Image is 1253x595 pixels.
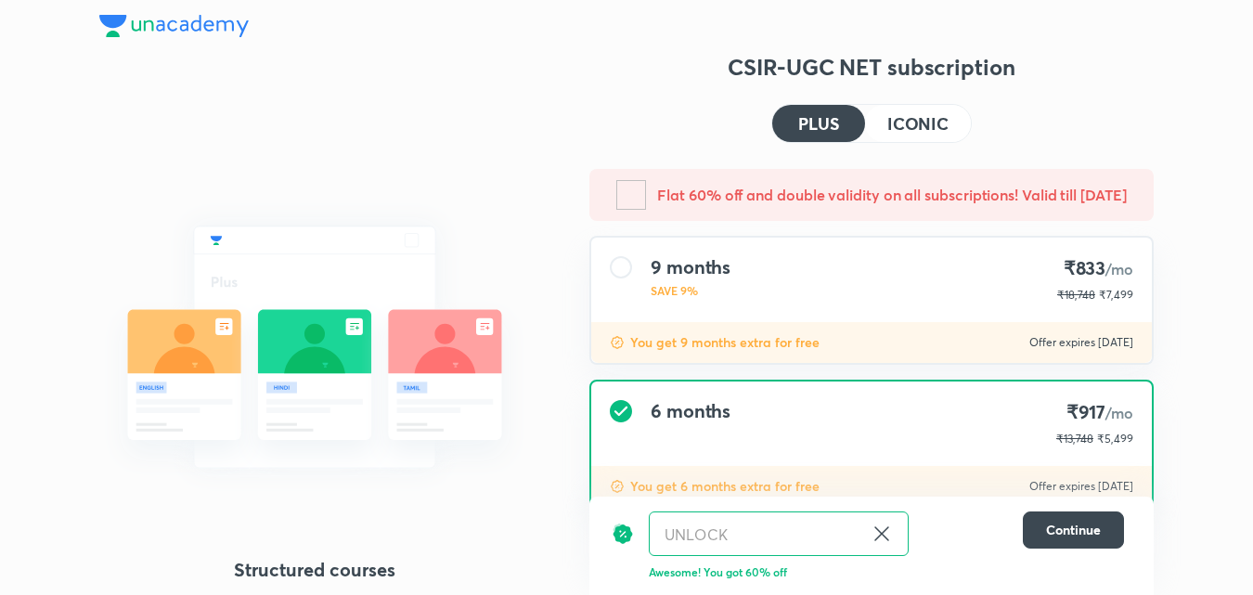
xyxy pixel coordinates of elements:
[589,52,1154,82] h3: CSIR-UGC NET subscription
[887,115,949,132] h4: ICONIC
[1097,432,1133,446] span: ₹5,499
[1105,403,1133,422] span: /mo
[630,333,820,352] p: You get 9 months extra for free
[99,186,530,509] img: daily_live_classes_be8fa5af21.svg
[1105,259,1133,278] span: /mo
[610,335,625,350] img: discount
[1057,256,1133,281] h4: ₹833
[649,563,1124,580] p: Awesome! You got 60% off
[650,512,863,556] input: Have a referral code?
[651,256,730,278] h4: 9 months
[616,180,646,210] img: -
[610,479,625,494] img: discount
[1023,511,1124,549] button: Continue
[99,556,530,584] h4: Structured courses
[1057,287,1095,304] p: ₹18,748
[651,400,730,422] h4: 6 months
[99,15,249,37] img: Company Logo
[1056,400,1133,425] h4: ₹917
[865,105,971,142] button: ICONIC
[630,477,820,496] p: You get 6 months extra for free
[1056,431,1093,447] p: ₹13,748
[1046,521,1101,539] span: Continue
[1029,479,1133,494] p: Offer expires [DATE]
[798,115,839,132] h4: PLUS
[612,511,634,556] img: discount
[651,282,730,299] p: SAVE 9%
[1029,335,1133,350] p: Offer expires [DATE]
[657,184,1126,206] h5: Flat 60% off and double validity on all subscriptions! Valid till [DATE]
[772,105,865,142] button: PLUS
[1099,288,1133,302] span: ₹7,499
[575,524,1169,538] p: To be paid as a one-time payment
